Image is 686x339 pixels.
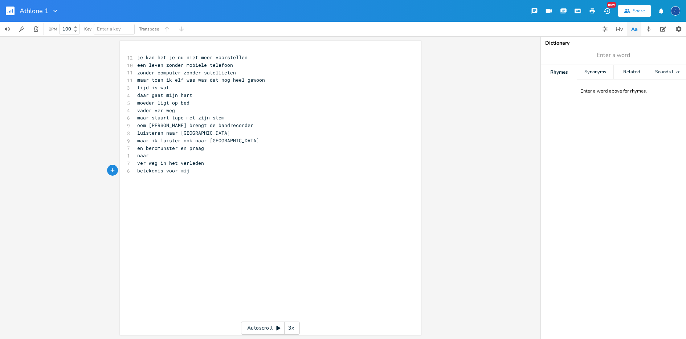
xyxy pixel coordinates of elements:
span: luisteren naar [GEOGRAPHIC_DATA] [137,130,230,136]
span: maar stuurt tape met zijn stem [137,114,224,121]
span: maar ik luister ook naar [GEOGRAPHIC_DATA] [137,137,259,144]
span: Enter a word [597,51,630,60]
span: maar toen ik elf was was dat nog heel gewoon [137,77,265,83]
div: 3x [285,322,298,335]
div: Autoscroll [241,322,300,335]
span: Athlone 1 [20,8,49,14]
span: Enter a key [97,26,121,32]
div: Dictionary [545,41,682,46]
div: Share [633,8,645,14]
span: ver weg in het verleden [137,160,204,166]
span: vader ver weg [137,107,175,114]
button: New [600,4,614,17]
span: zonder computer zonder satellieten [137,69,236,76]
span: daar gaat mijn hart [137,92,192,98]
span: oom [PERSON_NAME] brengt de bandrecorder [137,122,253,128]
div: Rhymes [541,65,577,79]
span: een leven zonder mobiele telefoon [137,62,233,68]
span: naar [137,152,149,159]
button: J [671,3,680,19]
span: betekenis voor mij [137,167,189,174]
div: Key [84,27,91,31]
span: je kan het je nu niet meer voorstellen [137,54,248,61]
button: Share [618,5,651,17]
div: Synonyms [577,65,613,79]
span: moeder ligt op bed [137,99,189,106]
div: Jirzi Hajek [671,6,680,16]
div: BPM [49,27,57,31]
div: Related [614,65,650,79]
span: tijd is wat [137,84,169,91]
div: Enter a word above for rhymes. [580,88,647,94]
div: Sounds Like [650,65,686,79]
div: Transpose [139,27,159,31]
div: New [607,2,616,8]
span: en beromunster en praag [137,145,204,151]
